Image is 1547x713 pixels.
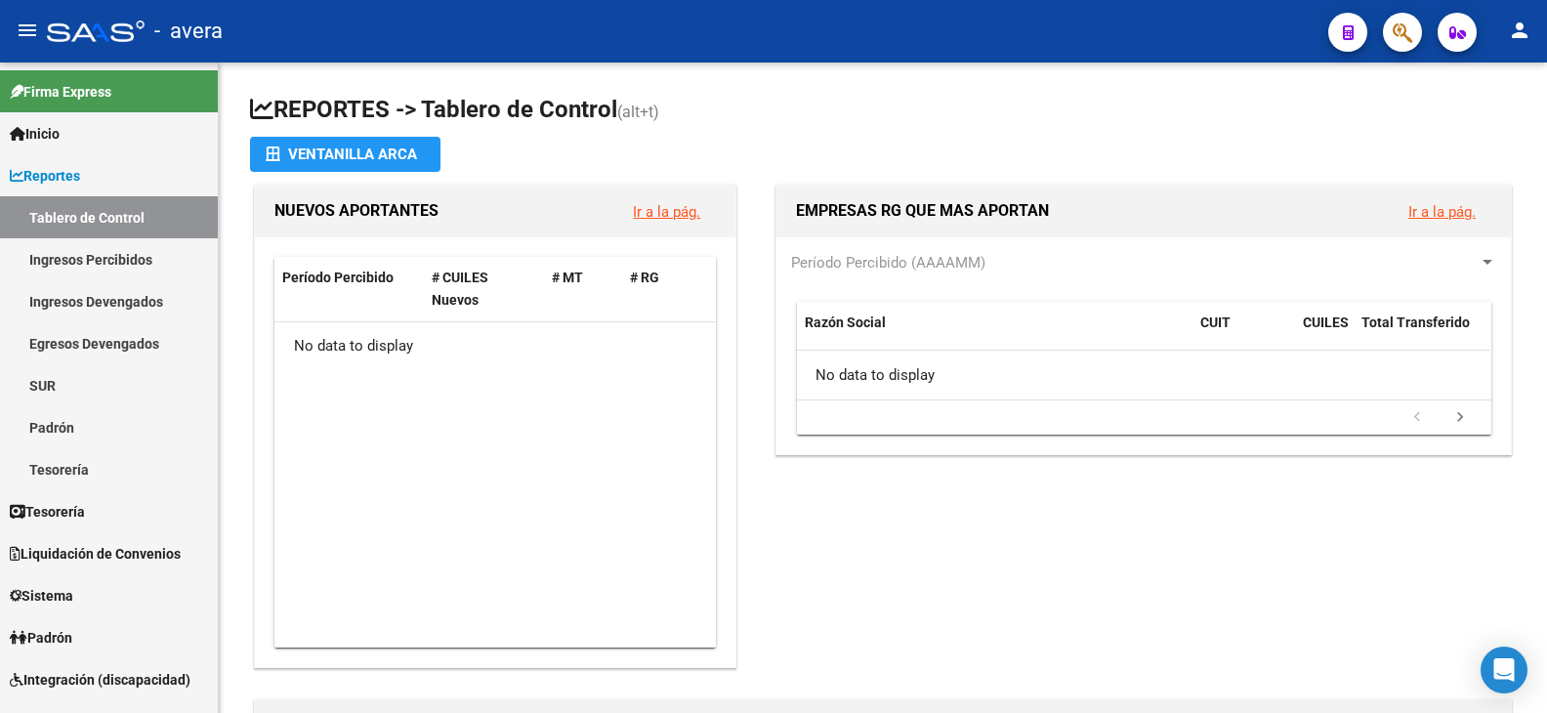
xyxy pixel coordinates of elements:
[16,19,39,42] mat-icon: menu
[1408,203,1476,221] a: Ir a la pág.
[10,543,181,565] span: Liquidación de Convenios
[10,669,190,691] span: Integración (discapacidad)
[791,254,985,272] span: Período Percibido (AAAAMM)
[274,257,424,321] datatable-header-cell: Período Percibido
[266,137,425,172] div: Ventanilla ARCA
[282,270,394,285] span: Período Percibido
[1361,315,1470,330] span: Total Transferido
[154,10,223,53] span: - avera
[432,270,488,308] span: # CUILES Nuevos
[630,270,659,285] span: # RG
[1354,302,1490,366] datatable-header-cell: Total Transferido
[424,257,544,321] datatable-header-cell: # CUILES Nuevos
[10,501,85,523] span: Tesorería
[552,270,583,285] span: # MT
[274,322,715,371] div: No data to display
[10,81,111,103] span: Firma Express
[10,627,72,649] span: Padrón
[1399,407,1436,429] a: go to previous page
[1200,315,1231,330] span: CUIT
[1393,193,1491,230] button: Ir a la pág.
[1481,647,1527,693] div: Open Intercom Messenger
[1192,302,1295,366] datatable-header-cell: CUIT
[10,123,60,145] span: Inicio
[1442,407,1479,429] a: go to next page
[1295,302,1354,366] datatable-header-cell: CUILES
[250,94,1516,128] h1: REPORTES -> Tablero de Control
[544,257,622,321] datatable-header-cell: # MT
[10,165,80,187] span: Reportes
[250,137,440,172] button: Ventanilla ARCA
[274,201,439,220] span: NUEVOS APORTANTES
[617,193,716,230] button: Ir a la pág.
[617,103,659,121] span: (alt+t)
[10,585,73,607] span: Sistema
[633,203,700,221] a: Ir a la pág.
[797,351,1490,399] div: No data to display
[796,201,1049,220] span: EMPRESAS RG QUE MAS APORTAN
[622,257,700,321] datatable-header-cell: # RG
[1508,19,1531,42] mat-icon: person
[1303,315,1349,330] span: CUILES
[805,315,886,330] span: Razón Social
[797,302,1192,366] datatable-header-cell: Razón Social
